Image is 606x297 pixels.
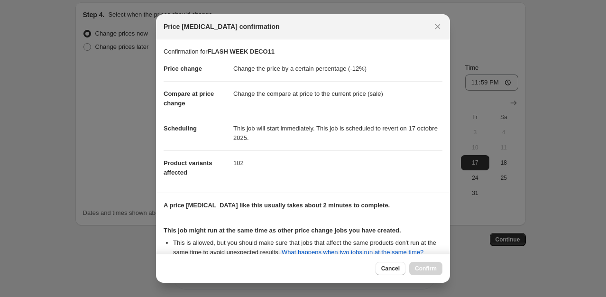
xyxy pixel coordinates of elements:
a: What happens when two jobs run at the same time? [282,249,423,256]
button: Cancel [376,262,405,275]
button: Close [431,20,444,33]
span: Product variants affected [164,159,212,176]
span: Compare at price change [164,90,214,107]
li: This is allowed, but you should make sure that jobs that affect the same products don ' t run at ... [173,238,442,257]
span: Price [MEDICAL_DATA] confirmation [164,22,280,31]
dd: Change the price by a certain percentage (-12%) [233,56,442,81]
dd: Change the compare at price to the current price (sale) [233,81,442,106]
b: A price [MEDICAL_DATA] like this usually takes about 2 minutes to complete. [164,202,390,209]
span: Cancel [381,265,400,272]
span: Scheduling [164,125,197,132]
dd: 102 [233,150,442,176]
dd: This job will start immediately. This job is scheduled to revert on 17 octobre 2025. [233,116,442,150]
b: This job might run at the same time as other price change jobs you have created. [164,227,401,234]
span: Price change [164,65,202,72]
b: FLASH WEEK DECO11 [207,48,275,55]
p: Confirmation for [164,47,442,56]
